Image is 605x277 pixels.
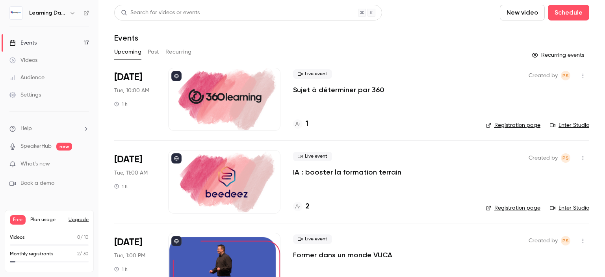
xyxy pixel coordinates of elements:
[114,153,142,166] span: [DATE]
[20,20,89,27] div: Domaine: [DOMAIN_NAME]
[550,204,589,212] a: Enter Studio
[114,68,156,131] div: Oct 7 Tue, 10:00 AM (Europe/Paris)
[10,251,54,258] p: Monthly registrants
[529,236,558,245] span: Created by
[9,125,89,133] li: help-dropdown-opener
[13,13,19,19] img: logo_orange.svg
[32,46,38,52] img: tab_domain_overview_orange.svg
[114,87,149,95] span: Tue, 10:00 AM
[20,160,50,168] span: What's new
[114,252,145,260] span: Tue, 1:00 PM
[306,119,308,129] h4: 1
[114,33,138,43] h1: Events
[77,252,80,257] span: 2
[562,71,569,80] span: PS
[114,101,128,107] div: 1 h
[529,71,558,80] span: Created by
[529,153,558,163] span: Created by
[114,150,156,213] div: Oct 7 Tue, 11:00 AM (Europe/Paris)
[77,235,80,240] span: 0
[293,250,392,260] a: Former dans un monde VUCA
[89,46,96,52] img: tab_keywords_by_traffic_grey.svg
[9,39,37,47] div: Events
[165,46,192,58] button: Recurring
[561,71,570,80] span: Prad Selvarajah
[562,236,569,245] span: PS
[148,46,159,58] button: Past
[9,56,37,64] div: Videos
[10,7,22,19] img: Learning Days
[548,5,589,20] button: Schedule
[293,167,401,177] a: IA : booster la formation terrain
[29,9,66,17] h6: Learning Days
[22,13,39,19] div: v 4.0.25
[293,201,310,212] a: 2
[98,46,121,52] div: Mots-clés
[114,46,141,58] button: Upcoming
[293,69,332,79] span: Live event
[293,234,332,244] span: Live event
[114,236,142,249] span: [DATE]
[293,119,308,129] a: 1
[10,215,26,225] span: Free
[69,217,89,223] button: Upgrade
[9,91,41,99] div: Settings
[561,153,570,163] span: Prad Selvarajah
[13,20,19,27] img: website_grey.svg
[486,204,540,212] a: Registration page
[114,169,148,177] span: Tue, 11:00 AM
[41,46,61,52] div: Domaine
[114,71,142,84] span: [DATE]
[10,234,25,241] p: Videos
[30,217,64,223] span: Plan usage
[293,152,332,161] span: Live event
[500,5,545,20] button: New video
[20,125,32,133] span: Help
[9,74,45,82] div: Audience
[77,251,89,258] p: / 30
[20,179,54,188] span: Book a demo
[77,234,89,241] p: / 10
[114,183,128,190] div: 1 h
[550,121,589,129] a: Enter Studio
[293,85,384,95] a: Sujet à déterminer par 360
[562,153,569,163] span: PS
[486,121,540,129] a: Registration page
[528,49,589,61] button: Recurring events
[121,9,200,17] div: Search for videos or events
[20,142,52,151] a: SpeakerHub
[114,266,128,272] div: 1 h
[56,143,72,151] span: new
[561,236,570,245] span: Prad Selvarajah
[306,201,310,212] h4: 2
